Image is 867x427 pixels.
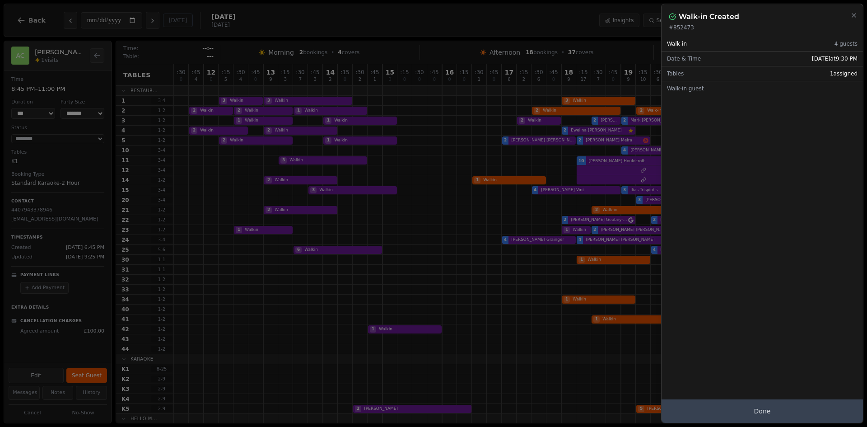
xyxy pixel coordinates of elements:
span: Date & Time [667,55,701,62]
span: 4 guests [834,40,858,47]
span: 1 assigned [830,70,858,77]
span: [DATE] at 9:30 PM [812,55,858,62]
h2: Walk-in Created [679,11,739,22]
span: Tables [667,70,684,77]
span: Walk-in [667,40,687,47]
button: Done [662,399,863,423]
p: # 852473 [669,24,856,31]
div: Walk-in guest [662,81,863,96]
